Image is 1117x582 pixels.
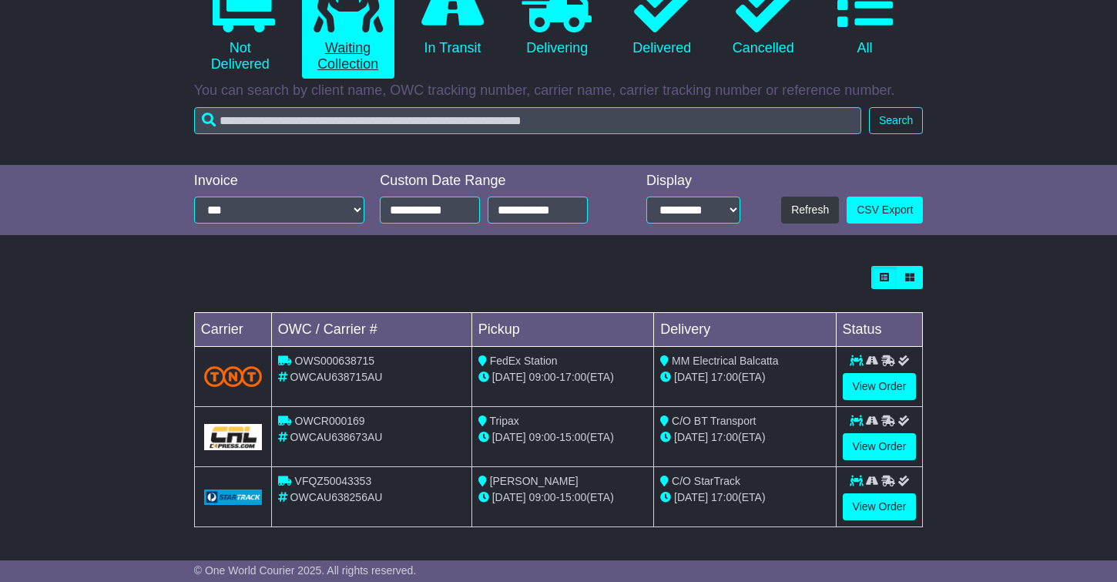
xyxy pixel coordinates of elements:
[559,431,586,443] span: 15:00
[654,313,836,347] td: Delivery
[204,489,262,505] img: GetCarrierServiceLogo
[471,313,653,347] td: Pickup
[843,493,917,520] a: View Order
[674,371,708,383] span: [DATE]
[847,197,923,224] a: CSV Export
[672,475,740,487] span: C/O StarTrack
[674,491,708,503] span: [DATE]
[529,431,556,443] span: 09:00
[529,371,556,383] span: 09:00
[204,366,262,387] img: TNT_Domestic.png
[492,431,526,443] span: [DATE]
[204,424,262,450] img: GetCarrierServiceLogo
[478,489,647,506] div: - (ETA)
[711,491,738,503] span: 17:00
[781,197,839,224] button: Refresh
[836,313,923,347] td: Status
[660,369,829,385] div: (ETA)
[711,431,738,443] span: 17:00
[660,429,829,446] div: (ETA)
[295,355,375,367] span: OWS000638715
[529,491,556,503] span: 09:00
[711,371,738,383] span: 17:00
[660,489,829,506] div: (ETA)
[194,313,271,347] td: Carrier
[674,431,708,443] span: [DATE]
[478,429,647,446] div: - (ETA)
[380,173,612,190] div: Custom Date Range
[672,355,778,367] span: MM Electrical Balcatta
[559,491,586,503] span: 15:00
[672,415,756,427] span: C/O BT Transport
[271,313,471,347] td: OWC / Carrier #
[489,415,518,427] span: Tripax
[490,475,579,487] span: [PERSON_NAME]
[490,355,558,367] span: FedEx Station
[492,491,526,503] span: [DATE]
[290,491,383,503] span: OWCAU638256AU
[295,475,372,487] span: VFQZ50043353
[869,107,923,134] button: Search
[194,173,365,190] div: Invoice
[194,564,417,577] span: © One World Courier 2025. All rights reserved.
[843,373,917,400] a: View Order
[194,82,924,99] p: You can search by client name, OWC tracking number, carrier name, carrier tracking number or refe...
[290,371,383,383] span: OWCAU638715AU
[290,431,383,443] span: OWCAU638673AU
[646,173,740,190] div: Display
[478,369,647,385] div: - (ETA)
[295,415,365,427] span: OWCR000169
[559,371,586,383] span: 17:00
[843,433,917,460] a: View Order
[492,371,526,383] span: [DATE]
